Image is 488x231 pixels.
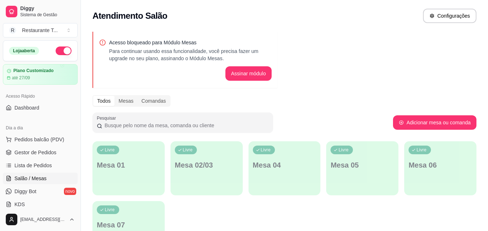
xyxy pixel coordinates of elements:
[20,12,75,18] span: Sistema de Gestão
[109,48,272,62] p: Para continuar usando essa funcionalidade, você precisa fazer um upgrade no seu plano, assinando ...
[105,207,115,213] p: Livre
[3,134,78,145] button: Pedidos balcão (PDV)
[170,141,243,195] button: LivreMesa 02/03
[423,9,476,23] button: Configurações
[3,173,78,184] a: Salão / Mesas
[102,122,269,129] input: Pesquisar
[3,147,78,158] a: Gestor de Pedidos
[175,160,238,170] p: Mesa 02/03
[3,3,78,20] a: DiggySistema de Gestão
[97,160,160,170] p: Mesa 01
[105,147,115,153] p: Livre
[3,186,78,197] a: Diggy Botnovo
[14,149,56,156] span: Gestor de Pedidos
[13,68,53,74] article: Plano Customizado
[56,46,72,55] button: Alterar Status
[14,104,39,111] span: Dashboard
[14,188,36,195] span: Diggy Bot
[3,160,78,171] a: Lista de Pedidos
[9,27,16,34] span: R
[3,102,78,114] a: Dashboard
[225,66,272,81] button: Assinar módulo
[97,115,118,121] label: Pesquisar
[331,160,394,170] p: Mesa 05
[22,27,58,34] div: Restaurante T ...
[12,75,30,81] article: até 27/09
[416,147,427,153] p: Livre
[3,211,78,228] button: [EMAIL_ADDRESS][DOMAIN_NAME]
[115,96,137,106] div: Mesas
[14,201,25,208] span: KDS
[404,141,476,195] button: LivreMesa 06
[109,39,272,46] p: Acesso bloqueado para Módulo Mesas
[409,160,472,170] p: Mesa 06
[3,122,78,134] div: Dia a dia
[3,23,78,37] button: Select a team
[9,47,39,55] div: Loja aberta
[92,141,165,195] button: LivreMesa 01
[326,141,398,195] button: LivreMesa 05
[14,162,52,169] span: Lista de Pedidos
[261,147,271,153] p: Livre
[138,96,170,106] div: Comandas
[183,147,193,153] p: Livre
[3,199,78,210] a: KDS
[3,64,78,85] a: Plano Customizadoaté 27/09
[14,136,64,143] span: Pedidos balcão (PDV)
[3,90,78,102] div: Acesso Rápido
[20,5,75,12] span: Diggy
[249,141,321,195] button: LivreMesa 04
[92,10,167,22] h2: Atendimento Salão
[20,217,66,222] span: [EMAIL_ADDRESS][DOMAIN_NAME]
[393,115,476,130] button: Adicionar mesa ou comanda
[93,96,115,106] div: Todos
[14,175,47,182] span: Salão / Mesas
[97,220,160,230] p: Mesa 07
[338,147,349,153] p: Livre
[253,160,316,170] p: Mesa 04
